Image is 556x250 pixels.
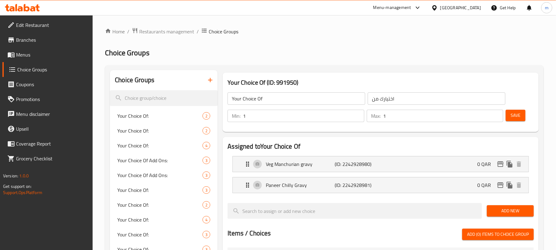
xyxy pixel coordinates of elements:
[117,186,203,194] span: Your Choice Of:
[16,51,88,58] span: Menus
[2,62,93,77] a: Choice Groups
[505,180,514,190] button: duplicate
[209,28,238,35] span: Choice Groups
[2,77,93,92] a: Coupons
[203,158,210,163] span: 3
[467,231,529,238] span: Add (0) items to choice group
[545,4,549,11] span: m
[117,127,203,134] span: Your Choice Of:
[477,181,496,189] p: 0 QAR
[371,112,381,120] p: Max:
[110,138,218,153] div: Your Choice Of:4
[496,159,505,169] button: edit
[511,112,520,119] span: Save
[2,32,93,47] a: Branches
[203,157,210,164] div: Choices
[110,197,218,212] div: Your Choice Of:2
[203,217,210,223] span: 4
[505,159,514,169] button: duplicate
[110,108,218,123] div: Your Choice Of:2
[335,181,381,189] p: (ID: 2242928981)
[3,172,18,180] span: Version:
[117,142,203,149] span: Your Choice Of:
[2,47,93,62] a: Menus
[203,142,210,149] div: Choices
[203,232,210,238] span: 3
[228,175,534,196] li: Expand
[3,189,42,197] a: Support.OpsPlatform
[139,28,194,35] span: Restaurants management
[232,112,240,120] p: Min:
[233,177,529,193] div: Expand
[16,36,88,44] span: Branches
[110,90,218,106] input: search
[2,107,93,121] a: Menu disclaimer
[16,125,88,133] span: Upsell
[2,151,93,166] a: Grocery Checklist
[2,18,93,32] a: Edit Restaurant
[203,143,210,149] span: 4
[16,155,88,162] span: Grocery Checklist
[115,75,154,85] h2: Choice Groups
[487,205,534,217] button: Add New
[105,28,125,35] a: Home
[228,229,271,238] h2: Items / Choices
[3,182,31,190] span: Get support on:
[440,4,481,11] div: [GEOGRAPHIC_DATA]
[266,181,335,189] p: Paneer Chilly Gravy
[2,121,93,136] a: Upsell
[477,160,496,168] p: 0 QAR
[203,113,210,119] span: 2
[132,28,194,36] a: Restaurants management
[203,127,210,134] div: Choices
[492,207,529,215] span: Add New
[228,142,534,151] h2: Assigned to Your Choice Of
[233,156,529,172] div: Expand
[105,46,149,60] span: Choice Groups
[266,160,335,168] p: Veg Manchurian gravy
[2,92,93,107] a: Promotions
[203,201,210,209] div: Choices
[110,123,218,138] div: Your Choice Of:2
[17,66,88,73] span: Choice Groups
[203,231,210,238] div: Choices
[203,216,210,223] div: Choices
[462,229,534,240] button: Add (0) items to choice group
[197,28,199,35] li: /
[16,95,88,103] span: Promotions
[110,183,218,197] div: Your Choice Of:3
[117,172,203,179] span: Your Choice Of Add Ons:
[16,21,88,29] span: Edit Restaurant
[19,172,29,180] span: 1.0.0
[228,154,534,175] li: Expand
[16,81,88,88] span: Coupons
[110,227,218,242] div: Your Choice Of:3
[203,172,210,179] div: Choices
[16,140,88,147] span: Coverage Report
[228,203,482,219] input: search
[110,212,218,227] div: Your Choice Of:4
[117,157,203,164] span: Your Choice Of Add Ons:
[16,110,88,118] span: Menu disclaimer
[203,187,210,193] span: 3
[203,172,210,178] span: 3
[203,202,210,208] span: 2
[203,186,210,194] div: Choices
[506,110,525,121] button: Save
[335,160,381,168] p: (ID: 2242928980)
[514,180,524,190] button: delete
[127,28,129,35] li: /
[496,180,505,190] button: edit
[117,216,203,223] span: Your Choice Of:
[203,112,210,120] div: Choices
[110,168,218,183] div: Your Choice Of Add Ons:3
[514,159,524,169] button: delete
[373,4,411,11] div: Menu-management
[105,28,544,36] nav: breadcrumb
[117,112,203,120] span: Your Choice Of:
[110,153,218,168] div: Your Choice Of Add Ons:3
[2,136,93,151] a: Coverage Report
[228,78,534,87] h3: Your Choice Of (ID: 991950)
[203,128,210,134] span: 2
[117,201,203,209] span: Your Choice Of:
